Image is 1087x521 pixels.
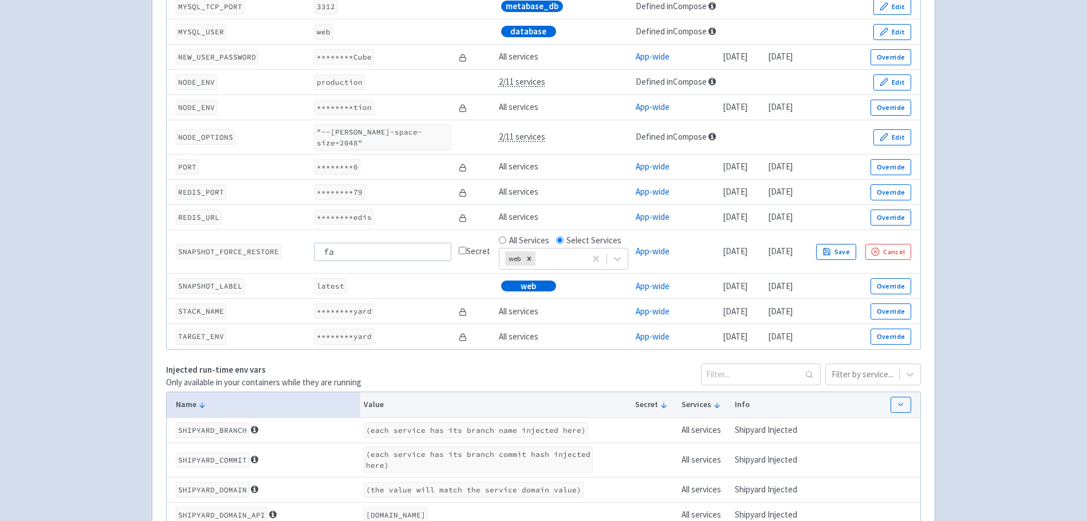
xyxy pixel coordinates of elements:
[682,398,728,411] button: Services
[314,124,452,151] code: "--[PERSON_NAME]-space-size=2048"
[636,1,707,11] a: Defined in Compose
[636,306,669,317] a: App-wide
[871,184,911,200] button: Override
[495,155,632,180] td: All services
[871,100,911,116] button: Override
[495,45,632,70] td: All services
[499,131,545,142] span: 2/11 services
[506,1,558,12] span: metabase_db
[176,303,226,319] code: STACK_NAME
[176,423,249,438] code: SHIPYARD_BRANCH
[871,210,911,226] button: Override
[635,398,674,411] button: Secret
[166,364,266,375] strong: Injected run-time env vars
[636,246,669,256] a: App-wide
[731,392,812,418] th: Info
[176,100,217,115] code: NODE_ENV
[636,51,669,62] a: App-wide
[873,74,911,90] button: Edit
[176,244,281,259] code: SNAPSHOT_FORCE_RESTORE
[636,131,707,142] a: Defined in Compose
[499,76,545,87] span: 2/11 services
[176,184,226,200] code: REDIS_PORT
[510,26,546,37] span: database
[678,443,731,477] td: All services
[636,161,669,172] a: App-wide
[636,101,669,112] a: App-wide
[871,278,911,294] button: Override
[314,278,346,294] code: latest
[723,186,747,197] time: [DATE]
[636,186,669,197] a: App-wide
[176,159,199,175] code: PORT
[768,51,793,62] time: [DATE]
[176,74,217,90] code: NODE_ENV
[636,26,707,37] a: Defined in Compose
[871,329,911,345] button: Override
[678,417,731,443] td: All services
[816,244,856,260] button: Save
[636,76,707,87] a: Defined in Compose
[495,180,632,205] td: All services
[723,161,747,172] time: [DATE]
[176,24,226,40] code: MYSQL_USER
[509,234,549,247] label: All Services
[495,205,632,230] td: All services
[176,452,249,468] code: SHIPYARD_COMMIT
[731,443,812,477] td: Shipyard Injected
[495,95,632,120] td: All services
[768,161,793,172] time: [DATE]
[176,129,235,145] code: NODE_OPTIONS
[364,482,584,498] code: (the value will match the service domain value)
[636,211,669,222] a: App-wide
[505,251,523,266] div: web
[364,423,588,438] code: (each service has its branch name injected here)
[723,306,747,317] time: [DATE]
[314,24,333,40] code: web
[314,243,452,261] input: false
[768,211,793,222] time: [DATE]
[768,331,793,342] time: [DATE]
[636,281,669,291] a: App-wide
[873,129,911,145] button: Edit
[314,74,365,90] code: production
[723,331,747,342] time: [DATE]
[360,392,632,418] th: Value
[364,447,593,473] code: (each service has its branch commit hash injected here)
[166,376,361,389] p: Only available in your containers while they are running
[521,281,536,292] span: web
[523,251,535,266] div: Remove web
[636,331,669,342] a: App-wide
[871,159,911,175] button: Override
[871,49,911,65] button: Override
[701,364,821,385] input: Filter...
[871,303,911,319] button: Override
[459,245,491,258] div: Secret
[176,278,245,294] code: SNAPSHOT_LABEL
[176,210,222,225] code: REDIS_URL
[723,211,747,222] time: [DATE]
[678,477,731,502] td: All services
[731,417,812,443] td: Shipyard Injected
[176,329,226,344] code: TARGET_ENV
[495,324,632,349] td: All services
[865,244,911,260] button: Cancel
[768,101,793,112] time: [DATE]
[176,398,357,411] button: Name
[768,186,793,197] time: [DATE]
[723,51,747,62] time: [DATE]
[768,246,793,256] time: [DATE]
[723,281,747,291] time: [DATE]
[731,477,812,502] td: Shipyard Injected
[723,246,747,256] time: [DATE]
[495,299,632,324] td: All services
[723,101,747,112] time: [DATE]
[566,234,621,247] label: Select Services
[873,24,911,40] button: Edit
[176,482,249,498] code: SHIPYARD_DOMAIN
[176,49,258,65] code: NEW_USER_PASSWORD
[768,281,793,291] time: [DATE]
[768,306,793,317] time: [DATE]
